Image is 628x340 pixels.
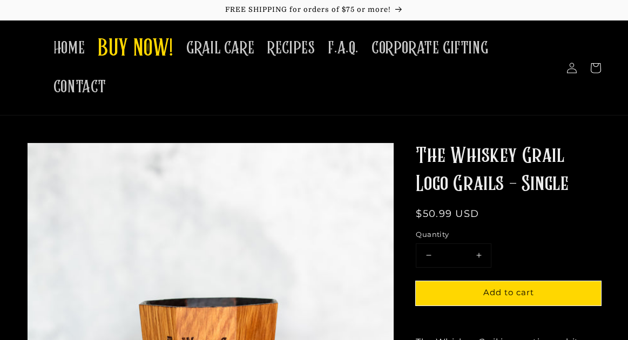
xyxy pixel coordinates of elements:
[11,5,617,15] p: FREE SHIPPING for orders of $75 or more!
[416,281,601,305] button: Add to cart
[416,229,601,240] label: Quantity
[261,31,321,65] a: RECIPES
[328,38,359,59] span: F.A.Q.
[47,31,91,65] a: HOME
[91,28,180,71] a: BUY NOW!
[186,38,254,59] span: GRAIL CARE
[372,38,488,59] span: CORPORATE GIFTING
[180,31,261,65] a: GRAIL CARE
[483,287,534,297] span: Add to cart
[53,38,85,59] span: HOME
[98,35,173,64] span: BUY NOW!
[321,31,365,65] a: F.A.Q.
[365,31,495,65] a: CORPORATE GIFTING
[416,142,601,199] h1: The Whiskey Grail Logo Grails - Single
[416,208,479,220] span: $50.99 USD
[53,77,106,98] span: CONTACT
[47,70,113,104] a: CONTACT
[267,38,315,59] span: RECIPES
